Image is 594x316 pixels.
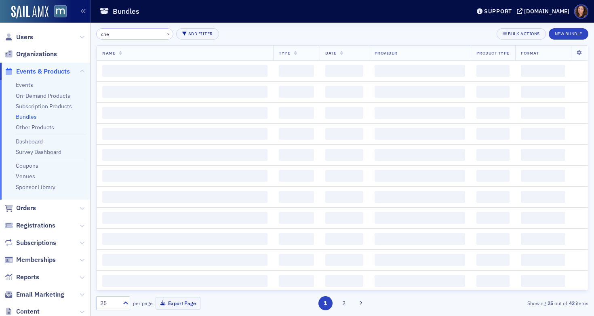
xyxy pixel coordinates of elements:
a: Events [16,81,33,88]
span: ‌ [521,275,565,287]
span: ‌ [279,212,314,224]
a: Survey Dashboard [16,148,61,156]
strong: 42 [567,299,576,307]
img: SailAMX [54,5,67,18]
a: Users [4,33,33,42]
a: Coupons [16,162,38,169]
a: Content [4,307,40,316]
span: ‌ [102,191,268,203]
span: ‌ [476,128,510,140]
span: Registrations [16,221,55,230]
span: ‌ [279,191,314,203]
span: ‌ [476,170,510,182]
span: ‌ [375,212,465,224]
button: Bulk Actions [497,28,546,40]
a: Bundles [16,113,37,120]
a: Registrations [4,221,55,230]
span: ‌ [102,65,268,77]
span: ‌ [102,107,268,119]
span: ‌ [521,233,565,245]
span: ‌ [375,149,465,161]
span: ‌ [375,65,465,77]
span: Name [102,50,115,56]
span: ‌ [325,128,363,140]
a: Organizations [4,50,57,59]
div: 25 [100,299,118,308]
span: ‌ [521,107,565,119]
span: ‌ [375,170,465,182]
a: Subscription Products [16,103,72,110]
button: 1 [318,296,333,310]
span: ‌ [102,128,268,140]
a: Orders [4,204,36,213]
span: ‌ [279,107,314,119]
span: Type [279,50,290,56]
span: ‌ [375,128,465,140]
span: ‌ [521,254,565,266]
a: Reports [4,273,39,282]
a: On-Demand Products [16,92,70,99]
span: ‌ [521,86,565,98]
span: ‌ [279,128,314,140]
span: ‌ [279,254,314,266]
span: ‌ [375,191,465,203]
button: New Bundle [549,28,588,40]
span: ‌ [102,170,268,182]
span: ‌ [476,65,510,77]
div: [DOMAIN_NAME] [524,8,569,15]
div: Support [484,8,512,15]
span: ‌ [102,254,268,266]
span: ‌ [521,65,565,77]
span: Users [16,33,33,42]
a: View Homepage [48,5,67,19]
span: Email Marketing [16,290,64,299]
span: ‌ [375,107,465,119]
span: ‌ [476,86,510,98]
span: Product Type [476,50,510,56]
span: ‌ [521,191,565,203]
span: ‌ [476,107,510,119]
span: Reports [16,273,39,282]
a: SailAMX [11,6,48,19]
span: ‌ [325,86,363,98]
a: New Bundle [549,29,588,37]
span: Events & Products [16,67,70,76]
span: ‌ [476,212,510,224]
div: Showing out of items [430,299,588,307]
span: Subscriptions [16,238,56,247]
span: ‌ [279,86,314,98]
input: Search… [96,28,173,40]
span: ‌ [476,275,510,287]
span: ‌ [102,212,268,224]
span: Date [325,50,336,56]
span: ‌ [279,233,314,245]
span: ‌ [521,128,565,140]
button: × [165,30,172,37]
a: Subscriptions [4,238,56,247]
strong: 25 [546,299,554,307]
a: Memberships [4,255,56,264]
a: Email Marketing [4,290,64,299]
span: ‌ [325,191,363,203]
span: ‌ [521,149,565,161]
span: ‌ [325,212,363,224]
div: Bulk Actions [508,32,539,36]
span: Content [16,307,40,316]
a: Events & Products [4,67,70,76]
span: ‌ [476,254,510,266]
button: Export Page [156,297,200,310]
span: ‌ [375,233,465,245]
span: ‌ [102,86,268,98]
button: Add Filter [176,28,219,40]
span: ‌ [375,86,465,98]
span: ‌ [325,149,363,161]
label: per page [133,299,153,307]
a: Sponsor Library [16,183,55,191]
a: Other Products [16,124,54,131]
span: ‌ [325,107,363,119]
span: ‌ [279,149,314,161]
span: Memberships [16,255,56,264]
span: ‌ [279,65,314,77]
span: ‌ [102,275,268,287]
a: Venues [16,173,35,180]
